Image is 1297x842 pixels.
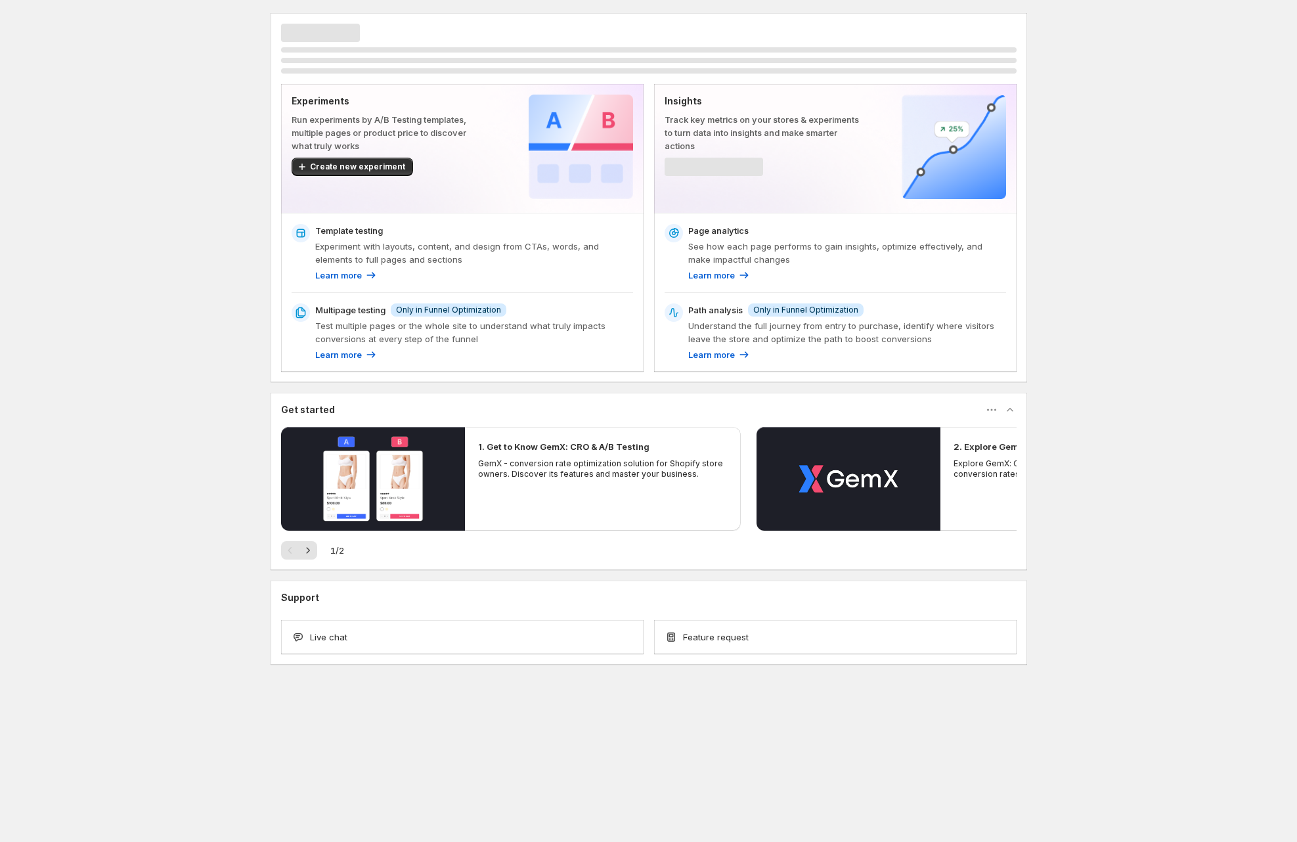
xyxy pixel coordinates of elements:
p: See how each page performs to gain insights, optimize effectively, and make impactful changes [688,240,1006,266]
h2: 2. Explore GemX: CRO & A/B Testing Use Cases [954,440,1157,453]
p: Track key metrics on your stores & experiments to turn data into insights and make smarter actions [665,113,860,152]
p: Understand the full journey from entry to purchase, identify where visitors leave the store and o... [688,319,1006,345]
p: Template testing [315,224,383,237]
p: Run experiments by A/B Testing templates, multiple pages or product price to discover what truly ... [292,113,487,152]
button: Play video [281,427,465,531]
p: Insights [665,95,860,108]
p: Learn more [688,269,735,282]
h2: 1. Get to Know GemX: CRO & A/B Testing [478,440,649,453]
img: Insights [902,95,1006,199]
button: Play video [757,427,940,531]
p: Page analytics [688,224,749,237]
a: Learn more [315,269,378,282]
h3: Support [281,591,319,604]
p: Experiments [292,95,487,108]
a: Learn more [688,269,751,282]
span: 1 / 2 [330,544,344,557]
p: Learn more [315,348,362,361]
span: Only in Funnel Optimization [753,305,858,315]
span: Create new experiment [310,162,405,172]
button: Create new experiment [292,158,413,176]
h3: Get started [281,403,335,416]
img: Experiments [529,95,633,199]
a: Learn more [315,348,378,361]
p: Experiment with layouts, content, and design from CTAs, words, and elements to full pages and sec... [315,240,633,266]
span: Feature request [683,631,749,644]
p: Learn more [688,348,735,361]
button: Next [299,541,317,560]
nav: Pagination [281,541,317,560]
p: Multipage testing [315,303,385,317]
p: Test multiple pages or the whole site to understand what truly impacts conversions at every step ... [315,319,633,345]
p: Path analysis [688,303,743,317]
span: Live chat [310,631,347,644]
a: Learn more [688,348,751,361]
span: Only in Funnel Optimization [396,305,501,315]
p: Learn more [315,269,362,282]
p: GemX - conversion rate optimization solution for Shopify store owners. Discover its features and ... [478,458,728,479]
p: Explore GemX: CRO & A/B testing Use Cases to boost conversion rates and drive growth. [954,458,1203,479]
